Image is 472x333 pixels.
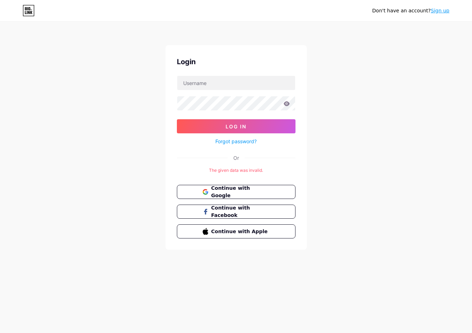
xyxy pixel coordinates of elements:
[177,56,295,67] div: Login
[226,123,246,129] span: Log In
[177,76,295,90] input: Username
[431,8,449,13] a: Sign up
[177,119,295,133] button: Log In
[177,205,295,219] button: Continue with Facebook
[177,185,295,199] button: Continue with Google
[211,204,269,219] span: Continue with Facebook
[177,167,295,174] div: The given data was invalid.
[372,7,449,14] div: Don't have an account?
[215,138,257,145] a: Forgot password?
[211,228,269,235] span: Continue with Apple
[233,154,239,162] div: Or
[211,184,269,199] span: Continue with Google
[177,224,295,238] button: Continue with Apple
